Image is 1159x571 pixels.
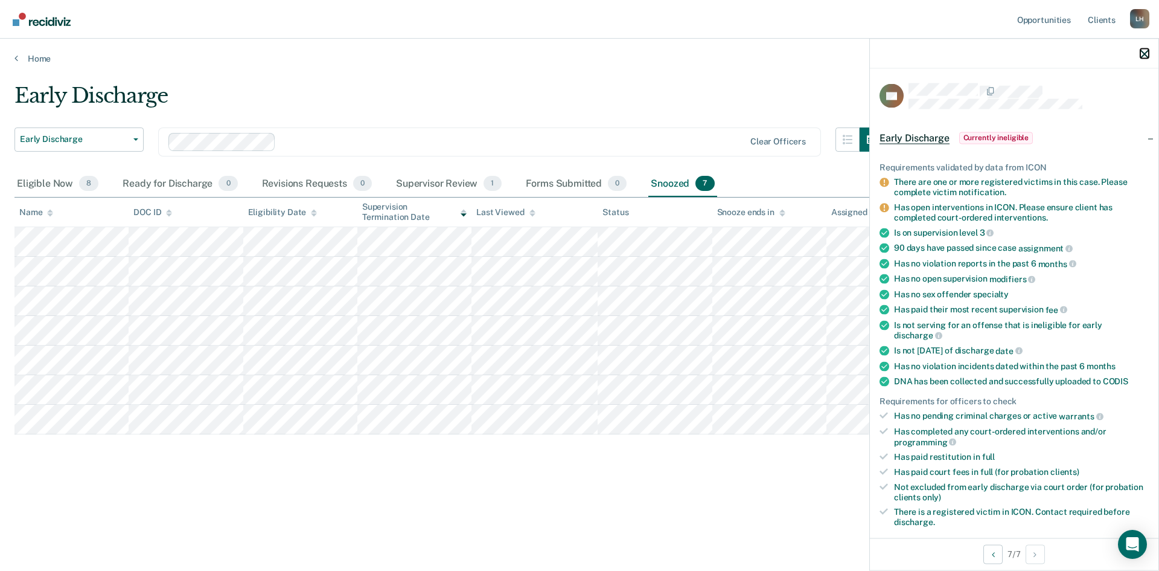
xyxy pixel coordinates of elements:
span: months [1038,259,1076,268]
div: 90 days have passed since case [894,243,1149,254]
div: Supervisor Review [394,171,504,198]
div: Open Intercom Messenger [1118,530,1147,559]
div: Has no violation reports in the past 6 [894,258,1149,269]
span: 0 [219,176,237,192]
a: Home [14,53,1145,64]
button: Profile dropdown button [1130,9,1149,28]
div: Has paid their most recent supervision [894,304,1149,315]
span: months [1087,361,1116,370]
div: Early DischargeCurrently ineligible [870,118,1158,157]
div: There are one or more registered victims in this case. Please complete victim notification. [894,177,1149,198]
div: Has paid court fees in full (for probation [894,467,1149,477]
div: Name [19,207,53,218]
div: Assigned to [831,207,888,218]
div: Supervision Termination Date [362,202,467,222]
div: Has open interventions in ICON. Please ensure client has completed court-ordered interventions. [894,202,1149,222]
span: discharge [894,331,942,340]
div: There is a registered victim in ICON. Contact required before [894,507,1149,527]
div: Has no pending criminal charges or active [894,411,1149,422]
div: Ready for Discharge [120,171,240,198]
div: Early Discharge [14,83,884,118]
div: 7 / 7 [870,538,1158,570]
span: discharge. [894,517,935,527]
span: 0 [353,176,372,192]
span: Early Discharge [20,134,129,144]
div: Has no violation incidents dated within the past 6 [894,361,1149,371]
div: Eligibility Date [248,207,318,218]
button: Next Opportunity [1026,544,1045,564]
span: warrants [1059,411,1103,421]
span: full [982,452,995,462]
div: Has no open supervision [894,274,1149,285]
img: Recidiviz [13,13,71,26]
div: Has paid restitution in [894,452,1149,462]
div: Not excluded from early discharge via court order (for probation clients [894,482,1149,502]
span: only) [922,492,941,502]
div: Status [602,207,628,218]
span: programming [894,437,956,447]
div: Last Viewed [476,207,535,218]
div: Snooze ends in [717,207,785,218]
span: modifiers [989,274,1036,284]
div: Has completed any court-ordered interventions and/or [894,426,1149,447]
div: Requirements for officers to check [880,396,1149,406]
span: 7 [695,176,714,192]
div: Requirements validated by data from ICON [880,162,1149,172]
span: 3 [980,228,994,237]
span: specialty [973,289,1009,298]
div: Is not serving for an offense that is ineligible for early [894,320,1149,340]
span: fee [1046,305,1067,314]
div: Has no sex offender [894,289,1149,299]
div: Revisions Requests [260,171,374,198]
div: Is not [DATE] of discharge [894,345,1149,356]
span: CODIS [1103,376,1128,386]
span: 8 [79,176,98,192]
span: 1 [484,176,501,192]
span: Currently ineligible [959,132,1033,144]
div: Clear officers [750,137,806,147]
div: Forms Submitted [523,171,630,198]
span: 0 [608,176,627,192]
span: date [995,346,1022,355]
div: DOC ID [133,207,172,218]
div: DNA has been collected and successfully uploaded to [894,376,1149,386]
div: Snoozed [648,171,717,198]
div: Is on supervision level [894,227,1149,238]
span: assignment [1018,243,1073,253]
div: Eligible Now [14,171,101,198]
span: clients) [1050,467,1079,477]
span: Early Discharge [880,132,950,144]
div: L H [1130,9,1149,28]
button: Previous Opportunity [983,544,1003,564]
